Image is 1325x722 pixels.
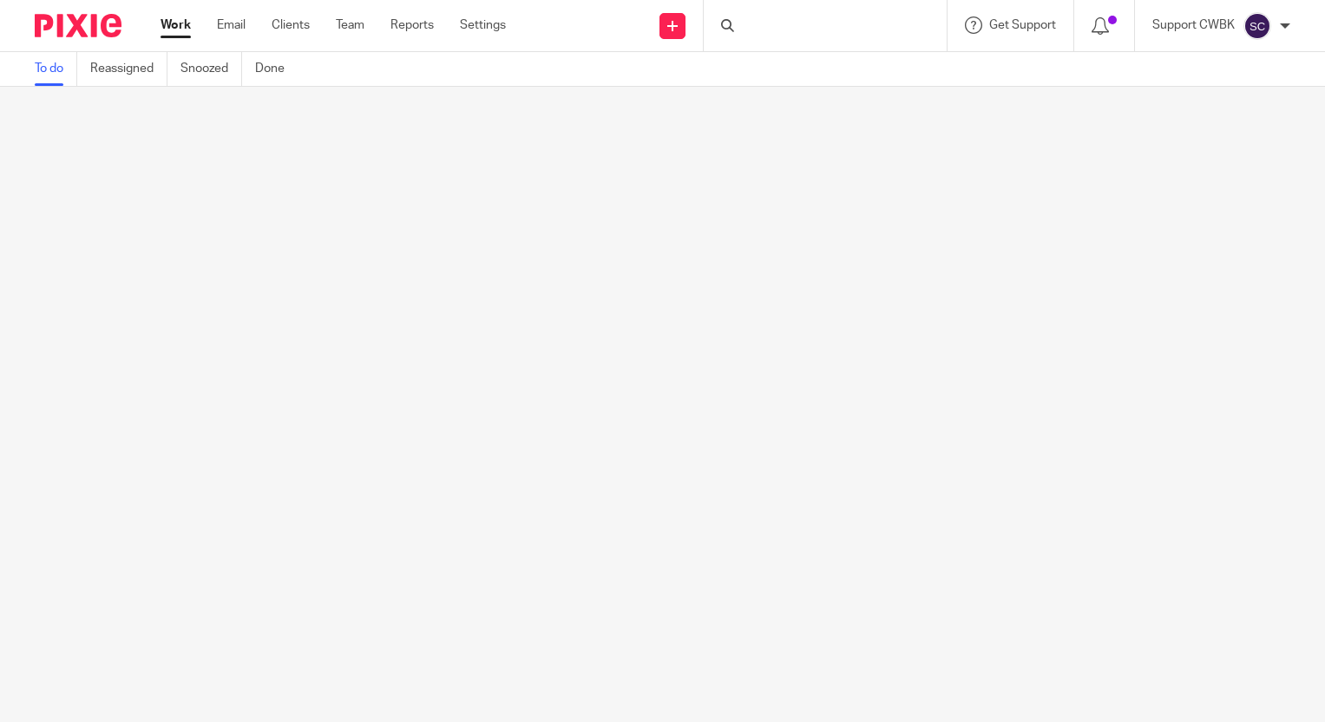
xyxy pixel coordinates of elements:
[336,16,364,34] a: Team
[1152,16,1235,34] p: Support CWBK
[1243,12,1271,40] img: svg%3E
[460,16,506,34] a: Settings
[255,52,298,86] a: Done
[989,19,1056,31] span: Get Support
[180,52,242,86] a: Snoozed
[90,52,167,86] a: Reassigned
[390,16,434,34] a: Reports
[217,16,246,34] a: Email
[35,14,121,37] img: Pixie
[161,16,191,34] a: Work
[35,52,77,86] a: To do
[272,16,310,34] a: Clients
